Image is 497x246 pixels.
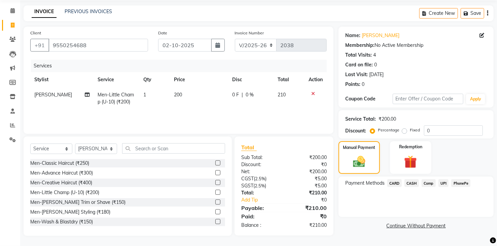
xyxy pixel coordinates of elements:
a: INVOICE [32,6,57,18]
th: Service [94,72,139,87]
span: Men-Little Champ (U-10) (₹200) [98,92,134,105]
label: Client [30,30,41,36]
img: _cash.svg [349,155,369,169]
div: ₹5.00 [284,182,332,189]
div: ₹210.00 [284,222,332,229]
div: Men-Little Champ (U-10) (₹200) [30,189,99,196]
th: Stylist [30,72,94,87]
div: Services [31,60,332,72]
div: Points: [345,81,360,88]
div: Total: [236,189,284,196]
div: Membership: [345,42,375,49]
div: Payable: [236,204,284,212]
span: 200 [174,92,182,98]
label: Date [158,30,167,36]
div: [DATE] [369,71,384,78]
div: ₹200.00 [379,116,396,123]
div: Men-Classic Haircut (₹250) [30,160,89,167]
div: Discount: [345,127,366,134]
a: [PERSON_NAME] [362,32,399,39]
div: Men-Creative Haircut (₹400) [30,179,92,186]
button: Create New [419,8,458,19]
div: ₹210.00 [284,204,332,212]
div: Discount: [236,161,284,168]
span: | [242,91,243,98]
div: 4 [373,52,376,59]
div: 0 [374,61,377,68]
div: ₹200.00 [284,168,332,175]
button: +91 [30,39,49,52]
div: Balance : [236,222,284,229]
div: Service Total: [345,116,376,123]
div: ₹210.00 [284,189,332,196]
th: Disc [228,72,274,87]
div: ₹200.00 [284,154,332,161]
label: Fixed [410,127,420,133]
div: Sub Total: [236,154,284,161]
th: Price [170,72,228,87]
div: Name: [345,32,360,39]
div: ( ) [236,175,284,182]
div: No Active Membership [345,42,487,49]
a: Add Tip [236,196,292,204]
span: PhonePe [451,179,470,187]
span: 1 [143,92,146,98]
span: Comp [422,179,436,187]
span: CASH [404,179,419,187]
div: Net: [236,168,284,175]
span: [PERSON_NAME] [34,92,72,98]
div: Card on file: [345,61,373,68]
button: Save [461,8,484,19]
button: Apply [466,94,485,104]
div: Men-Wash & Blastdry (₹150) [30,218,93,225]
label: Invoice Number [235,30,264,36]
input: Search or Scan [122,143,225,154]
span: Payment Methods [345,180,385,187]
a: Continue Without Payment [340,222,492,229]
div: Paid: [236,212,284,220]
div: Total Visits: [345,52,372,59]
img: _gift.svg [400,154,421,170]
label: Percentage [378,127,399,133]
div: Last Visit: [345,71,368,78]
label: Redemption [399,144,422,150]
div: ₹0 [284,212,332,220]
span: 2.5% [255,183,265,188]
a: PREVIOUS INVOICES [65,8,112,14]
span: 210 [278,92,286,98]
th: Action [305,72,327,87]
span: 0 % [246,91,254,98]
label: Manual Payment [343,145,376,151]
span: SGST [241,183,253,189]
div: ₹5.00 [284,175,332,182]
span: CGST [241,176,254,182]
span: 2.5% [255,176,265,181]
div: 0 [362,81,364,88]
input: Enter Offer / Coupon Code [393,94,463,104]
input: Search by Name/Mobile/Email/Code [48,39,148,52]
div: Men-[PERSON_NAME] Styling (₹180) [30,209,110,216]
div: ( ) [236,182,284,189]
span: CARD [387,179,402,187]
span: UPI [438,179,449,187]
div: ₹0 [292,196,332,204]
div: Men-[PERSON_NAME] Trim or Shave (₹150) [30,199,126,206]
span: Total [241,144,257,151]
th: Qty [139,72,170,87]
th: Total [274,72,305,87]
div: Men-Advance Haircut (₹300) [30,170,93,177]
div: ₹0 [284,161,332,168]
div: Coupon Code [345,95,392,102]
span: 0 F [233,91,239,98]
